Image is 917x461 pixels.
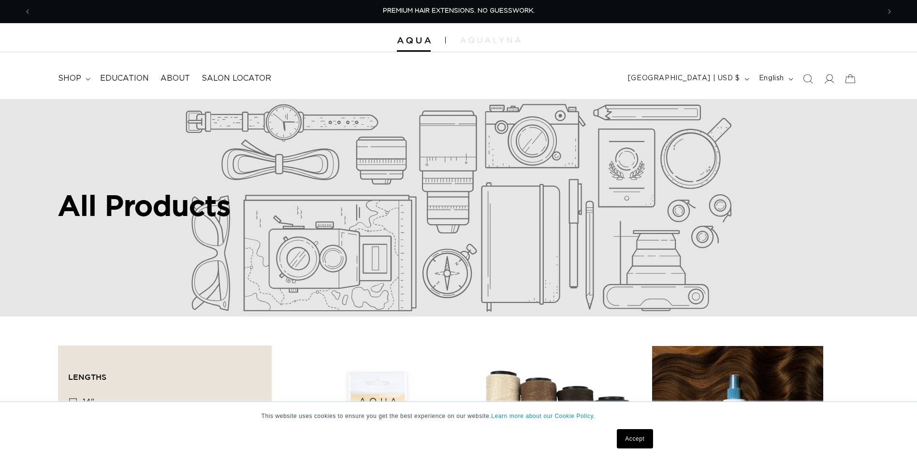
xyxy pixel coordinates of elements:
button: English [753,70,797,88]
button: Next announcement [879,2,900,21]
span: About [160,73,190,84]
img: Aqua Hair Extensions [397,37,431,44]
span: 14" [83,398,94,406]
a: Accept [617,429,653,448]
button: Previous announcement [17,2,38,21]
summary: shop [52,68,94,89]
span: PREMIUM HAIR EXTENSIONS. NO GUESSWORK. [383,8,535,14]
span: Education [100,73,149,84]
img: aqualyna.com [460,37,521,43]
p: This website uses cookies to ensure you get the best experience on our website. [262,412,656,420]
span: English [759,73,784,84]
summary: Lengths (0 selected) [68,356,262,390]
a: Learn more about our Cookie Policy. [491,413,595,419]
span: Salon Locator [202,73,271,84]
a: About [155,68,196,89]
h2: All Products [58,188,276,222]
span: shop [58,73,81,84]
a: Education [94,68,155,89]
a: Salon Locator [196,68,277,89]
button: [GEOGRAPHIC_DATA] | USD $ [622,70,753,88]
span: Lengths [68,373,106,381]
summary: Search [797,68,818,89]
span: [GEOGRAPHIC_DATA] | USD $ [628,73,740,84]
